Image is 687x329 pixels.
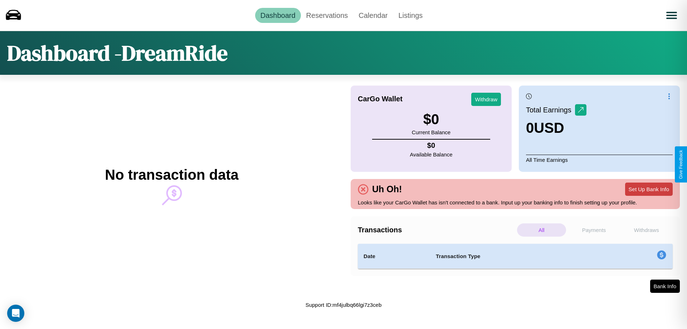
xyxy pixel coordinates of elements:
[650,280,680,293] button: Bank Info
[517,223,566,237] p: All
[526,120,586,136] h3: 0 USD
[369,184,405,194] h4: Uh Oh!
[255,8,301,23] a: Dashboard
[7,38,228,68] h1: Dashboard - DreamRide
[358,95,403,103] h4: CarGo Wallet
[353,8,393,23] a: Calendar
[625,183,673,196] button: Set Up Bank Info
[526,155,673,165] p: All Time Earnings
[412,111,450,127] h3: $ 0
[301,8,354,23] a: Reservations
[393,8,428,23] a: Listings
[364,252,424,261] h4: Date
[358,244,673,269] table: simple table
[412,127,450,137] p: Current Balance
[526,103,575,116] p: Total Earnings
[7,305,24,322] div: Open Intercom Messenger
[662,5,682,25] button: Open menu
[471,93,501,106] button: Withdraw
[358,198,673,207] p: Looks like your CarGo Wallet has isn't connected to a bank. Input up your banking info to finish ...
[622,223,671,237] p: Withdraws
[105,167,238,183] h2: No transaction data
[410,150,453,159] p: Available Balance
[358,226,515,234] h4: Transactions
[678,150,683,179] div: Give Feedback
[306,300,382,310] p: Support ID: mf4julbq66lgi7z3ceb
[410,141,453,150] h4: $ 0
[436,252,598,261] h4: Transaction Type
[570,223,619,237] p: Payments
